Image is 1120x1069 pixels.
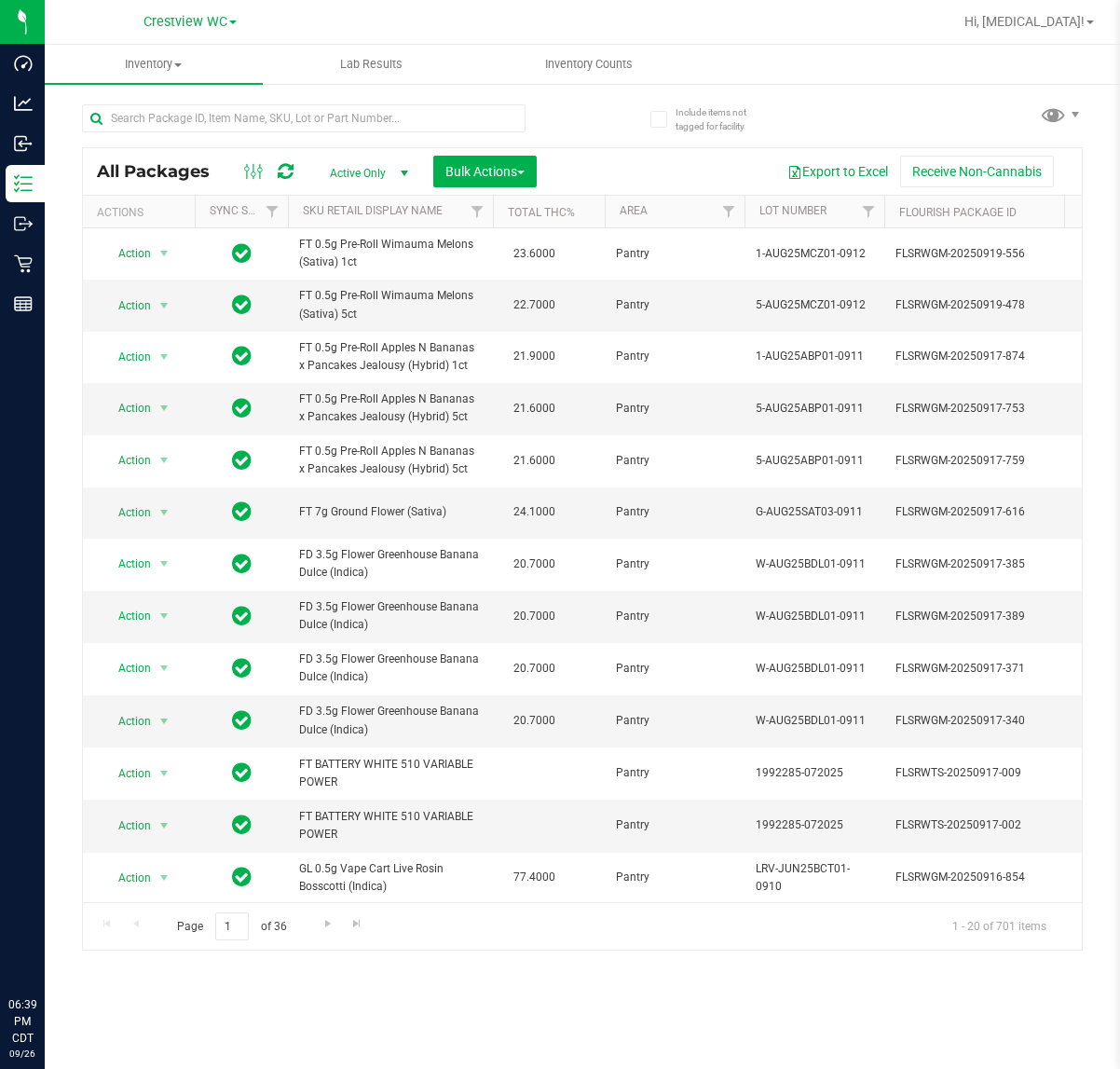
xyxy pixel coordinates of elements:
button: Bulk Actions [433,156,537,187]
span: Pantry [616,660,733,678]
span: Inventory Counts [520,56,658,73]
inline-svg: Reports [14,295,33,313]
a: Flourish Package ID [899,206,1017,219]
span: FLSRWGM-20250916-854 [895,869,1078,886]
span: select [153,813,176,839]
span: G-AUG25SAT03-0911 [756,503,873,521]
a: Filter [257,196,288,227]
span: Action [102,708,152,734]
span: FLSRWGM-20250917-371 [895,660,1078,678]
span: In Sync [232,343,252,369]
span: select [153,344,176,370]
span: Pantry [616,296,733,314]
span: FLSRWGM-20250917-385 [895,555,1078,573]
span: In Sync [232,447,252,473]
a: Sync Status [210,204,281,217]
span: Action [102,447,152,473]
span: FLSRWGM-20250917-753 [895,400,1078,418]
span: In Sync [232,395,252,421]
span: select [153,761,176,787]
span: In Sync [232,864,252,890]
span: select [153,708,176,734]
span: 5-AUG25ABP01-0911 [756,452,873,470]
span: 1992285-072025 [756,816,873,834]
span: FT 0.5g Pre-Roll Wimauma Melons (Sativa) 5ct [299,287,482,322]
inline-svg: Outbound [14,214,33,233]
a: Area [620,204,648,217]
span: FLSRWGM-20250917-616 [895,503,1078,521]
span: 22.7000 [504,292,565,319]
span: Action [102,240,152,267]
span: Action [102,293,152,319]
span: In Sync [232,812,252,838]
span: FT 0.5g Pre-Roll Wimauma Melons (Sativa) 1ct [299,236,482,271]
span: Pantry [616,452,733,470]
span: select [153,293,176,319]
span: GL 0.5g Vape Cart Live Rosin Bosscotti (Indica) [299,860,482,896]
input: 1 [215,912,249,941]
span: Action [102,655,152,681]
span: 24.1000 [504,499,565,526]
span: FLSRWGM-20250917-340 [895,712,1078,730]
span: Inventory [45,56,263,73]
span: 21.9000 [504,343,565,370]
span: 5-AUG25MCZ01-0912 [756,296,873,314]
span: 1-AUG25ABP01-0911 [756,348,873,365]
span: In Sync [232,760,252,786]
span: Include items not tagged for facility [676,105,769,133]
span: In Sync [232,655,252,681]
span: FLSRWGM-20250919-556 [895,245,1078,263]
a: Filter [714,196,744,227]
span: FD 3.5g Flower Greenhouse Banana Dulce (Indica) [299,703,482,738]
span: W-AUG25BDL01-0911 [756,555,873,573]
span: Action [102,603,152,629]
iframe: Resource center [19,920,75,976]
span: Crestview WC [143,14,227,30]
button: Receive Non-Cannabis [900,156,1054,187]
span: FD 3.5g Flower Greenhouse Banana Dulce (Indica) [299,651,482,686]
p: 06:39 PM CDT [8,996,36,1047]
span: select [153,447,176,473]
span: W-AUG25BDL01-0911 [756,660,873,678]
span: In Sync [232,499,252,525]
span: FT 0.5g Pre-Roll Apples N Bananas x Pancakes Jealousy (Hybrid) 5ct [299,443,482,478]
span: All Packages [97,161,228,182]
span: Pantry [616,712,733,730]
span: FLSRWGM-20250919-478 [895,296,1078,314]
input: Search Package ID, Item Name, SKU, Lot or Part Number... [82,104,526,132]
span: FT BATTERY WHITE 510 VARIABLE POWER [299,756,482,791]
span: FLSRWGM-20250917-874 [895,348,1078,365]
span: Action [102,865,152,891]
a: Inventory Counts [480,45,698,84]
span: In Sync [232,603,252,629]
span: FT BATTERY WHITE 510 VARIABLE POWER [299,808,482,843]
span: 77.4000 [504,864,565,891]
inline-svg: Inventory [14,174,33,193]
span: 21.6000 [504,447,565,474]
span: FLSRWTS-20250917-009 [895,764,1078,782]
span: 1 - 20 of 701 items [937,912,1061,940]
span: Action [102,344,152,370]
inline-svg: Inbound [14,134,33,153]
button: Export to Excel [775,156,900,187]
span: Pantry [616,869,733,886]
span: Action [102,551,152,577]
span: 23.6000 [504,240,565,267]
span: 1992285-072025 [756,764,873,782]
span: In Sync [232,240,252,267]
inline-svg: Retail [14,254,33,273]
span: select [153,551,176,577]
inline-svg: Analytics [14,94,33,113]
span: select [153,240,176,267]
span: Pantry [616,816,733,834]
span: LRV-JUN25BCT01-0910 [756,860,873,896]
span: 21.6000 [504,395,565,422]
span: FT 7g Ground Flower (Sativa) [299,503,482,521]
span: 20.7000 [504,655,565,682]
span: FLSRWGM-20250917-759 [895,452,1078,470]
div: Actions [97,206,187,219]
span: Pantry [616,245,733,263]
span: Hi, [MEDICAL_DATA]! [964,14,1085,29]
span: FD 3.5g Flower Greenhouse Banana Dulce (Indica) [299,598,482,634]
span: select [153,500,176,526]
